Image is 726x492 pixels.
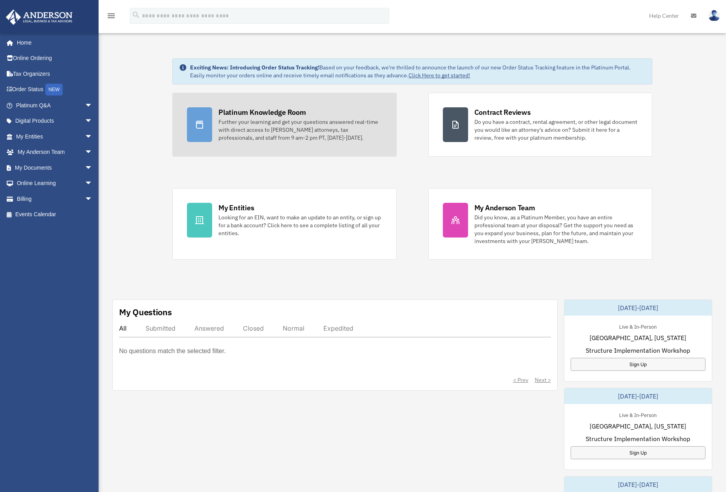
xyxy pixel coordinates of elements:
[85,113,101,129] span: arrow_drop_down
[613,322,663,330] div: Live & In-Person
[586,434,690,443] span: Structure Implementation Workshop
[218,107,306,117] div: Platinum Knowledge Room
[6,176,105,191] a: Online Learningarrow_drop_down
[85,191,101,207] span: arrow_drop_down
[323,324,353,332] div: Expedited
[708,10,720,21] img: User Pic
[590,333,686,342] span: [GEOGRAPHIC_DATA], [US_STATE]
[218,203,254,213] div: My Entities
[474,118,638,142] div: Do you have a contract, rental agreement, or other legal document you would like an attorney's ad...
[85,144,101,161] span: arrow_drop_down
[85,129,101,145] span: arrow_drop_down
[6,207,105,223] a: Events Calendar
[564,388,712,404] div: [DATE]-[DATE]
[428,93,652,157] a: Contract Reviews Do you have a contract, rental agreement, or other legal document you would like...
[6,144,105,160] a: My Anderson Teamarrow_drop_down
[119,346,226,357] p: No questions match the selected filter.
[218,213,382,237] div: Looking for an EIN, want to make an update to an entity, or sign up for a bank account? Click her...
[132,11,140,19] i: search
[243,324,264,332] div: Closed
[172,93,396,157] a: Platinum Knowledge Room Further your learning and get your questions answered real-time with dire...
[474,203,535,213] div: My Anderson Team
[119,324,127,332] div: All
[194,324,224,332] div: Answered
[564,300,712,316] div: [DATE]-[DATE]
[474,107,531,117] div: Contract Reviews
[283,324,304,332] div: Normal
[106,11,116,21] i: menu
[586,346,690,355] span: Structure Implementation Workshop
[6,97,105,113] a: Platinum Q&Aarrow_drop_down
[172,188,396,260] a: My Entities Looking for an EIN, want to make an update to an entity, or sign up for a bank accoun...
[613,410,663,419] div: Live & In-Person
[85,176,101,192] span: arrow_drop_down
[6,35,101,51] a: Home
[146,324,175,332] div: Submitted
[428,188,652,260] a: My Anderson Team Did you know, as a Platinum Member, you have an entire professional team at your...
[4,9,75,25] img: Anderson Advisors Platinum Portal
[119,306,172,318] div: My Questions
[45,84,63,95] div: NEW
[590,421,686,431] span: [GEOGRAPHIC_DATA], [US_STATE]
[85,160,101,176] span: arrow_drop_down
[571,358,705,371] a: Sign Up
[106,14,116,21] a: menu
[6,51,105,66] a: Online Ordering
[6,160,105,176] a: My Documentsarrow_drop_down
[6,113,105,129] a: Digital Productsarrow_drop_down
[6,129,105,144] a: My Entitiesarrow_drop_down
[190,64,319,71] strong: Exciting News: Introducing Order Status Tracking!
[474,213,638,245] div: Did you know, as a Platinum Member, you have an entire professional team at your disposal? Get th...
[6,82,105,98] a: Order StatusNEW
[190,64,646,79] div: Based on your feedback, we're thrilled to announce the launch of our new Order Status Tracking fe...
[409,72,470,79] a: Click Here to get started!
[218,118,382,142] div: Further your learning and get your questions answered real-time with direct access to [PERSON_NAM...
[6,66,105,82] a: Tax Organizers
[571,446,705,459] a: Sign Up
[85,97,101,114] span: arrow_drop_down
[6,191,105,207] a: Billingarrow_drop_down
